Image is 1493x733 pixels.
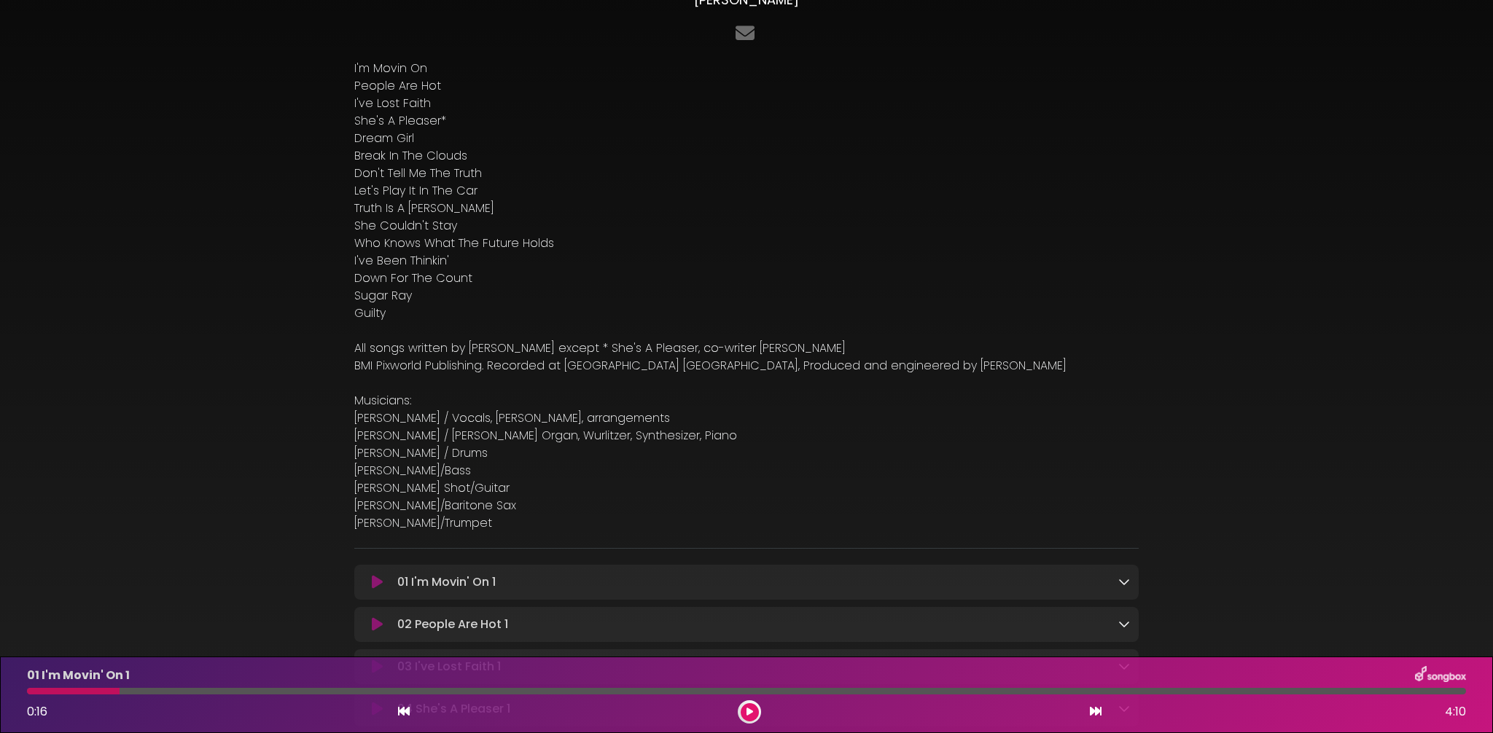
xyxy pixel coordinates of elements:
p: [PERSON_NAME] Shot/Guitar [354,479,1139,497]
p: I've Been Thinkin' [354,252,1139,270]
p: Musicians: [354,392,1139,409]
p: 02 People Are Hot 1 [397,616,508,633]
p: Who Knows What The Future Holds [354,235,1139,252]
p: BMI Pixworld Publishing. Recorded at [GEOGRAPHIC_DATA] [GEOGRAPHIC_DATA], Produced and engineered... [354,357,1139,375]
p: I've Lost Faith [354,95,1139,112]
p: Truth Is A [PERSON_NAME] [354,200,1139,217]
p: Break In The Clouds [354,147,1139,165]
p: [PERSON_NAME] / Drums [354,444,1139,462]
p: [PERSON_NAME] / [PERSON_NAME] Organ, Wurlitzer, Synthesizer, Piano [354,427,1139,444]
span: 4:10 [1445,703,1466,721]
p: Sugar Ray [354,287,1139,305]
p: She's A Pleaser* [354,112,1139,130]
p: She Couldn't Stay [354,217,1139,235]
p: 01 I'm Movin' On 1 [27,667,130,684]
p: [PERSON_NAME]/Baritone Sax [354,497,1139,514]
p: All songs written by [PERSON_NAME] except * She's A Pleaser, co-writer [PERSON_NAME] [354,340,1139,357]
p: I'm Movin On [354,60,1139,77]
p: Down For The Count [354,270,1139,287]
p: People Are Hot [354,77,1139,95]
p: Let's Play It In The Car [354,182,1139,200]
p: [PERSON_NAME]/Bass [354,462,1139,479]
p: Guilty [354,305,1139,322]
span: 0:16 [27,703,47,720]
p: 01 I'm Movin' On 1 [397,573,496,591]
p: Dream Girl [354,130,1139,147]
p: [PERSON_NAME] / Vocals, [PERSON_NAME], arrangements [354,409,1139,427]
img: songbox-logo-white.png [1415,666,1466,685]
p: [PERSON_NAME]/Trumpet [354,514,1139,532]
p: Don't Tell Me The Truth [354,165,1139,182]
